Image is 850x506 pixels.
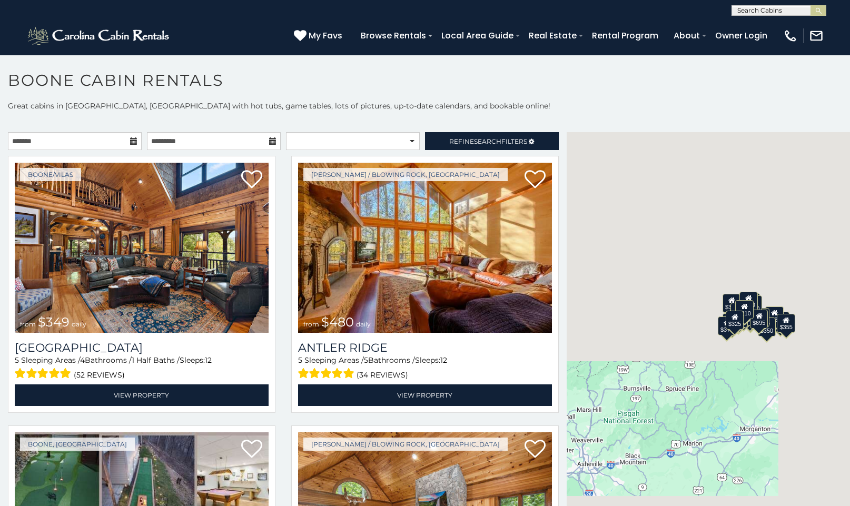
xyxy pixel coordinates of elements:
a: [PERSON_NAME] / Blowing Rock, [GEOGRAPHIC_DATA] [303,438,508,451]
img: mail-regular-white.png [809,28,824,43]
a: Boone, [GEOGRAPHIC_DATA] [20,438,135,451]
a: Antler Ridge from $480 daily [298,163,552,333]
span: $480 [321,314,354,330]
a: Add to favorites [241,439,262,461]
span: 4 [80,355,85,365]
span: 5 [15,355,19,365]
div: $320 [739,291,757,310]
span: Refine Filters [449,137,527,145]
span: 1 Half Baths / [132,355,180,365]
a: My Favs [294,29,345,43]
a: Add to favorites [241,169,262,191]
div: $355 [777,314,795,333]
a: Owner Login [710,26,773,45]
span: daily [356,320,371,328]
div: Sleeping Areas / Bathrooms / Sleeps: [298,355,552,382]
a: Rental Program [587,26,664,45]
a: Local Area Guide [436,26,519,45]
a: View Property [298,384,552,406]
a: Boone/Vilas [20,168,81,181]
span: 5 [364,355,368,365]
a: [PERSON_NAME] / Blowing Rock, [GEOGRAPHIC_DATA] [303,168,508,181]
div: $380 [751,307,769,326]
img: Antler Ridge [298,163,552,333]
img: Diamond Creek Lodge [15,163,269,333]
span: 12 [205,355,212,365]
img: phone-regular-white.png [783,28,798,43]
div: $305 [723,293,740,312]
a: RefineSearchFilters [425,132,559,150]
span: 5 [298,355,302,365]
span: My Favs [309,29,342,42]
div: $375 [718,316,736,335]
span: 12 [440,355,447,365]
div: $930 [765,306,783,325]
a: Antler Ridge [298,341,552,355]
span: daily [72,320,86,328]
span: (52 reviews) [74,368,125,382]
a: Real Estate [523,26,582,45]
a: [GEOGRAPHIC_DATA] [15,341,269,355]
div: $210 [735,300,753,319]
a: Diamond Creek Lodge from $349 daily [15,163,269,333]
div: Sleeping Areas / Bathrooms / Sleeps: [15,355,269,382]
div: $350 [758,318,776,336]
a: Browse Rentals [355,26,431,45]
span: (34 reviews) [357,368,408,382]
a: View Property [15,384,269,406]
a: Add to favorites [525,169,546,191]
span: Search [474,137,501,145]
span: $349 [38,314,70,330]
a: Add to favorites [525,439,546,461]
span: from [20,320,36,328]
a: About [668,26,705,45]
div: $695 [750,310,768,329]
h3: Diamond Creek Lodge [15,341,269,355]
span: from [303,320,319,328]
img: White-1-2.png [26,25,172,46]
div: $325 [726,310,744,329]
